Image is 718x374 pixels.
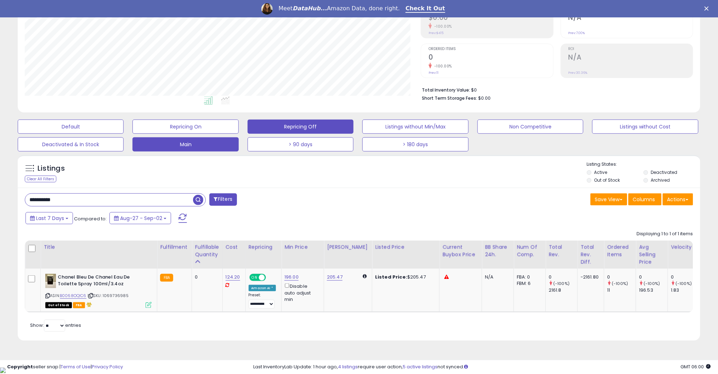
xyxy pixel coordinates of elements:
[375,274,407,280] b: Listed Price:
[338,363,358,370] a: 4 listings
[195,243,219,258] div: Fulfillable Quantity
[442,243,479,258] div: Current Buybox Price
[109,212,171,224] button: Aug-27 - Sep-02
[681,363,711,370] span: 2025-09-11 06:00 GMT
[607,287,636,293] div: 11
[45,274,56,288] img: 41+xT-xXI4L._SL40_.jpg
[85,302,92,307] i: hazardous material
[226,243,243,251] div: Cost
[160,243,189,251] div: Fulfillment
[594,169,607,175] label: Active
[362,120,468,134] button: Listings without Min/Max
[671,243,697,251] div: Velocity
[633,196,655,203] span: Columns
[132,137,238,152] button: Main
[278,5,400,12] div: Meet Amazon Data, done right.
[26,212,73,224] button: Last 7 Days
[651,177,670,183] label: Archived
[477,120,583,134] button: Non Competitive
[18,120,124,134] button: Default
[429,53,553,63] h2: 0
[553,281,570,286] small: (-100%)
[7,363,33,370] strong: Copyright
[120,215,162,222] span: Aug-27 - Sep-02
[74,215,107,222] span: Compared to:
[637,231,693,237] div: Displaying 1 to 1 of 1 items
[705,6,712,11] div: Close
[60,293,86,299] a: B0068OQIC6
[639,287,668,293] div: 196.53
[569,71,588,75] small: Prev: 30.36%
[58,274,144,289] b: Chanel Bleu De Chanel Eau De Toilette Spray 100ml/3.4oz
[581,243,601,266] div: Total Rev. Diff.
[639,274,668,280] div: 0
[327,274,343,281] a: 205.47
[671,274,700,280] div: 0
[639,243,665,266] div: Avg Selling Price
[45,302,72,308] span: All listings that are currently out of stock and unavailable for purchase on Amazon
[403,363,437,370] a: 5 active listings
[671,287,700,293] div: 1.83
[248,120,354,134] button: Repricing Off
[195,274,217,280] div: 0
[485,274,508,280] div: N/A
[362,137,468,152] button: > 180 days
[18,137,124,152] button: Deactivated & In Stock
[375,274,434,280] div: $205.47
[517,274,540,280] div: FBA: 0
[517,280,540,287] div: FBM: 6
[327,243,369,251] div: [PERSON_NAME]
[587,161,700,168] p: Listing States:
[422,87,470,93] b: Total Inventory Value:
[406,5,445,13] a: Check It Out
[485,243,511,258] div: BB Share 24h.
[160,274,173,282] small: FBA
[293,5,327,12] i: DataHub...
[607,243,633,258] div: Ordered Items
[422,95,477,101] b: Short Term Storage Fees:
[284,274,299,281] a: 196.00
[284,282,318,303] div: Disable auto adjust min
[375,243,436,251] div: Listed Price
[663,193,693,205] button: Actions
[644,281,660,286] small: (-100%)
[628,193,662,205] button: Columns
[249,293,276,309] div: Preset:
[249,285,276,291] div: Amazon AI *
[61,363,91,370] a: Terms of Use
[612,281,628,286] small: (-100%)
[432,24,452,29] small: -100.00%
[478,95,491,101] span: $0.00
[676,281,692,286] small: (-100%)
[429,31,443,35] small: Prev: $415
[265,275,276,281] span: OFF
[7,364,123,370] div: seller snap | |
[73,302,85,308] span: FBA
[592,120,698,134] button: Listings without Cost
[651,169,677,175] label: Deactivated
[45,274,152,307] div: ASIN:
[429,13,553,23] h2: $0.00
[429,71,439,75] small: Prev: 11
[248,137,354,152] button: > 90 days
[132,120,238,134] button: Repricing On
[549,274,577,280] div: 0
[209,193,237,206] button: Filters
[284,243,321,251] div: Min Price
[569,31,585,35] small: Prev: 7.00%
[569,47,693,51] span: ROI
[569,13,693,23] h2: N/A
[581,274,599,280] div: -2161.80
[92,363,123,370] a: Privacy Policy
[549,243,575,258] div: Total Rev.
[226,274,240,281] a: 124.20
[594,177,620,183] label: Out of Stock
[249,243,279,251] div: Repricing
[590,193,627,205] button: Save View
[261,3,273,15] img: Profile image for Georgie
[87,293,129,298] span: | SKU: 1069736985
[25,176,56,182] div: Clear All Filters
[250,275,259,281] span: ON
[30,322,81,329] span: Show: entries
[569,53,693,63] h2: N/A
